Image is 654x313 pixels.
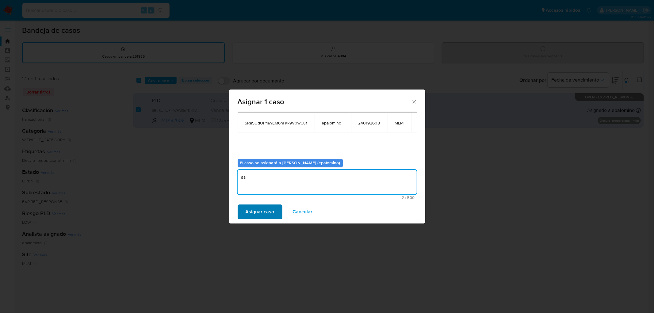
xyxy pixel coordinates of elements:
span: 5RaSUdUPmWEM6nTKk9V0wCuf [245,120,307,126]
button: Cancelar [285,204,321,219]
span: Cancelar [293,205,313,219]
span: epalomino [322,120,344,126]
b: El caso se asignará a [PERSON_NAME] (epalomino) [240,160,340,166]
textarea: as [238,170,417,194]
span: Asignar caso [246,205,274,219]
div: assign-modal [229,90,425,223]
button: Asignar caso [238,204,282,219]
span: 240192608 [358,120,380,126]
button: Cerrar ventana [411,99,417,104]
span: MLM [395,120,404,126]
span: Asignar 1 caso [238,98,411,105]
span: Máximo 500 caracteres [239,196,415,200]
